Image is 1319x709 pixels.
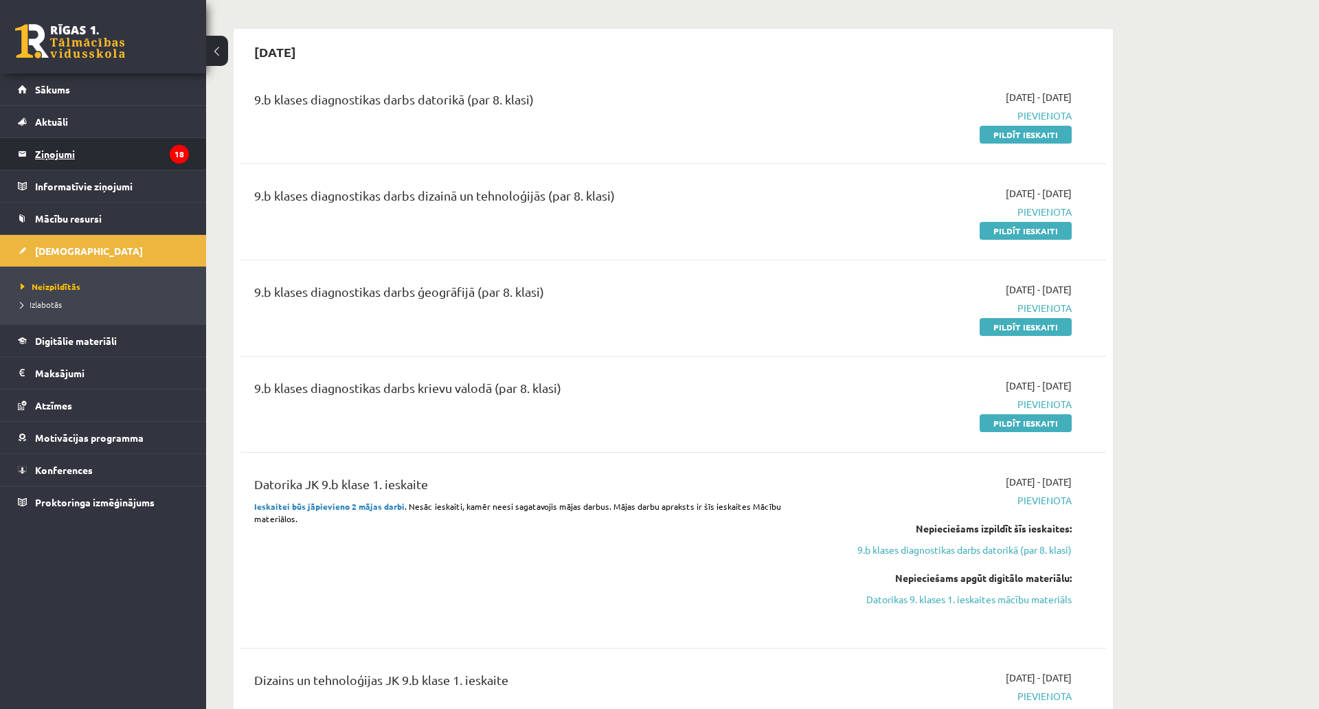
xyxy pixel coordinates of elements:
span: [DATE] - [DATE] [1006,671,1072,685]
a: Mācību resursi [18,203,189,234]
div: Datorika JK 9.b klase 1. ieskaite [254,475,792,500]
span: Proktoringa izmēģinājums [35,496,155,508]
a: Maksājumi [18,357,189,389]
div: 9.b klases diagnostikas darbs datorikā (par 8. klasi) [254,90,792,115]
a: Motivācijas programma [18,422,189,453]
div: 9.b klases diagnostikas darbs krievu valodā (par 8. klasi) [254,379,792,404]
a: Atzīmes [18,390,189,421]
span: [DATE] - [DATE] [1006,186,1072,201]
span: Digitālie materiāli [35,335,117,347]
legend: Ziņojumi [35,138,189,170]
a: Informatīvie ziņojumi [18,170,189,202]
a: Konferences [18,454,189,486]
legend: Informatīvie ziņojumi [35,170,189,202]
span: Pievienota [813,205,1072,219]
div: 9.b klases diagnostikas darbs dizainā un tehnoloģijās (par 8. klasi) [254,186,792,212]
span: Atzīmes [35,399,72,412]
a: Proktoringa izmēģinājums [18,486,189,518]
a: [DEMOGRAPHIC_DATA] [18,235,189,267]
a: Sākums [18,74,189,105]
span: Pievienota [813,397,1072,412]
a: Digitālie materiāli [18,325,189,357]
span: Pievienota [813,689,1072,704]
div: Nepieciešams apgūt digitālo materiālu: [813,571,1072,585]
h2: [DATE] [240,36,310,68]
span: Sākums [35,83,70,95]
span: Izlabotās [21,299,62,310]
a: Datorikas 9. klases 1. ieskaites mācību materiāls [813,592,1072,607]
span: Konferences [35,464,93,476]
span: [DEMOGRAPHIC_DATA] [35,245,143,257]
div: 9.b klases diagnostikas darbs ģeogrāfijā (par 8. klasi) [254,282,792,308]
a: Pildīt ieskaiti [980,318,1072,336]
span: [DATE] - [DATE] [1006,90,1072,104]
i: 18 [170,145,189,164]
span: Aktuāli [35,115,68,128]
span: Pievienota [813,493,1072,508]
span: [DATE] - [DATE] [1006,379,1072,393]
span: Neizpildītās [21,281,80,292]
a: 9.b klases diagnostikas darbs datorikā (par 8. klasi) [813,543,1072,557]
span: Pievienota [813,109,1072,123]
span: Pievienota [813,301,1072,315]
a: Pildīt ieskaiti [980,126,1072,144]
a: Ziņojumi18 [18,138,189,170]
strong: Ieskaitei būs jāpievieno 2 mājas darbi [254,501,405,512]
a: Pildīt ieskaiti [980,222,1072,240]
span: Mācību resursi [35,212,102,225]
div: Dizains un tehnoloģijas JK 9.b klase 1. ieskaite [254,671,792,696]
span: . Nesāc ieskaiti, kamēr neesi sagatavojis mājas darbus. Mājas darbu apraksts ir šīs ieskaites Māc... [254,501,781,524]
span: [DATE] - [DATE] [1006,282,1072,297]
div: Nepieciešams izpildīt šīs ieskaites: [813,521,1072,536]
a: Pildīt ieskaiti [980,414,1072,432]
span: [DATE] - [DATE] [1006,475,1072,489]
span: Motivācijas programma [35,431,144,444]
a: Izlabotās [21,298,192,311]
a: Rīgas 1. Tālmācības vidusskola [15,24,125,58]
legend: Maksājumi [35,357,189,389]
a: Neizpildītās [21,280,192,293]
a: Aktuāli [18,106,189,137]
